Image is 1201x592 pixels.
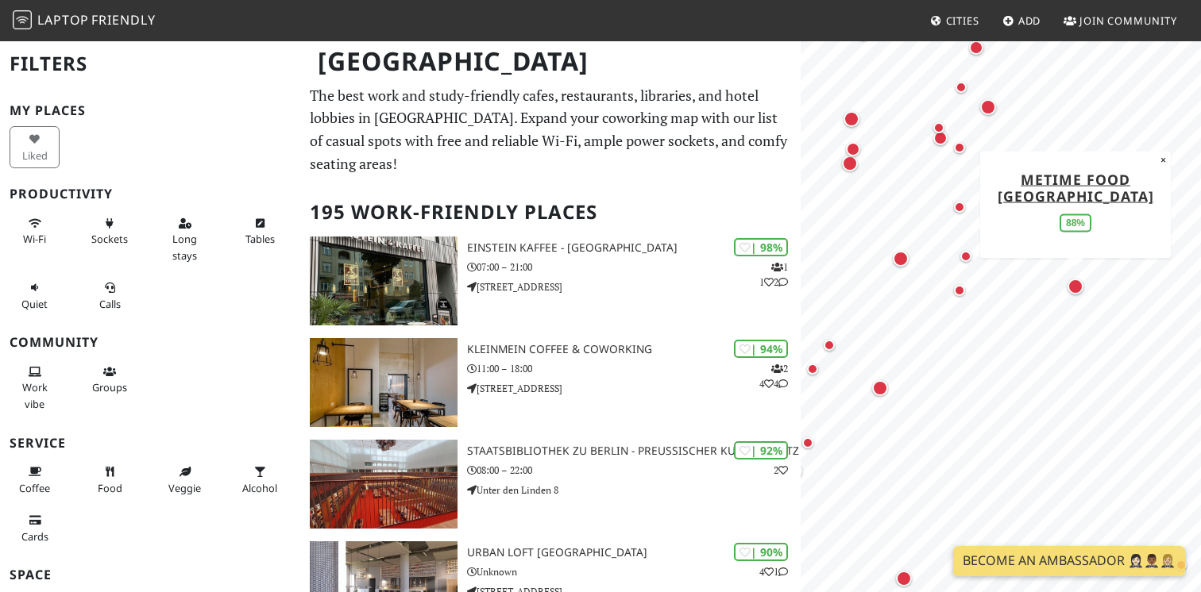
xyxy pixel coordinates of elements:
[300,236,801,325] a: Einstein Kaffee - Charlottenburg | 98% 112 Einstein Kaffee - [GEOGRAPHIC_DATA] 07:00 – 21:00 [STR...
[37,11,89,29] span: Laptop
[310,440,458,529] img: Staatsbibliothek zu Berlin - Preußischer Kulturbesitz
[310,84,791,175] p: The best work and study-friendly cafes, restaurants, libraries, and hotel lobbies in [GEOGRAPHIC_...
[235,459,285,501] button: Alcohol
[467,259,801,275] p: 07:00 – 21:00
[10,335,291,350] h3: Community
[22,380,48,410] span: People working
[310,236,458,325] img: Einstein Kaffee - Charlottenburg
[946,13,979,28] span: Cities
[956,247,975,266] div: Map marker
[734,441,788,459] div: | 92%
[1057,6,1184,35] a: Join Community
[467,361,801,376] p: 11:00 – 18:00
[10,567,291,582] h3: Space
[21,529,48,544] span: Credit cards
[1156,151,1171,168] button: Close popup
[1064,275,1087,298] div: Map marker
[998,169,1154,205] a: metime food [GEOGRAPHIC_DATA]
[85,275,135,317] button: Calls
[734,238,788,256] div: | 98%
[467,241,801,255] h3: Einstein Kaffee - [GEOGRAPHIC_DATA]
[467,381,801,396] p: [STREET_ADDRESS]
[10,40,291,88] h2: Filters
[950,138,969,157] div: Map marker
[245,232,275,246] span: Work-friendly tables
[242,481,277,495] span: Alcohol
[798,433,817,452] div: Map marker
[1079,13,1177,28] span: Join Community
[803,359,822,379] div: Map marker
[966,37,987,58] div: Map marker
[85,459,135,501] button: Food
[235,210,285,252] button: Tables
[759,564,788,579] p: 4 1
[10,436,291,451] h3: Service
[21,297,48,311] span: Quiet
[1060,213,1091,232] div: 88%
[759,259,788,290] p: 1 1 2
[10,359,60,417] button: Work vibe
[13,7,156,35] a: LaptopFriendly LaptopFriendly
[853,23,874,44] div: Map marker
[172,232,197,262] span: Long stays
[839,152,861,175] div: Map marker
[160,459,210,501] button: Veggie
[305,40,797,83] h1: [GEOGRAPHIC_DATA]
[869,377,891,399] div: Map marker
[734,543,788,561] div: | 90%
[1018,13,1041,28] span: Add
[467,279,801,294] p: [STREET_ADDRESS]
[893,567,915,590] div: Map marker
[160,210,210,268] button: Long stays
[950,198,969,217] div: Map marker
[820,336,839,355] div: Map marker
[10,459,60,501] button: Coffee
[10,210,60,252] button: Wi-Fi
[168,481,201,495] span: Veggie
[952,78,971,97] div: Map marker
[10,186,291,202] h3: Productivity
[92,380,127,394] span: Group tables
[10,103,291,118] h3: My Places
[310,338,458,427] img: KleinMein Coffee & Coworking
[10,507,60,549] button: Cards
[890,248,912,270] div: Map marker
[13,10,32,29] img: LaptopFriendly
[467,546,801,559] h3: URBAN LOFT [GEOGRAPHIC_DATA]
[996,6,1048,35] a: Add
[843,139,863,160] div: Map marker
[23,232,46,246] span: Stable Wi-Fi
[85,210,135,252] button: Sockets
[467,482,801,498] p: Unter den Linden 8
[19,481,50,495] span: Coffee
[99,297,121,311] span: Video/audio calls
[840,108,863,130] div: Map marker
[929,118,948,137] div: Map marker
[467,463,801,478] p: 08:00 – 22:00
[300,338,801,427] a: KleinMein Coffee & Coworking | 94% 244 KleinMein Coffee & Coworking 11:00 – 18:00 [STREET_ADDRESS]
[774,463,788,478] p: 2
[467,564,801,579] p: Unknown
[467,444,801,458] h3: Staatsbibliothek zu Berlin - Preußischer Kulturbesitz
[98,481,122,495] span: Food
[950,281,969,300] div: Map marker
[759,361,788,391] p: 2 4 4
[91,232,128,246] span: Power sockets
[91,11,155,29] span: Friendly
[300,440,801,529] a: Staatsbibliothek zu Berlin - Preußischer Kulturbesitz | 92% 2 Staatsbibliothek zu Berlin - Preußi...
[467,343,801,356] h3: KleinMein Coffee & Coworking
[734,340,788,358] div: | 94%
[10,275,60,317] button: Quiet
[930,128,951,148] div: Map marker
[977,96,999,118] div: Map marker
[953,546,1185,576] a: Become an Ambassador 🤵🏻‍♀️🤵🏾‍♂️🤵🏼‍♀️
[85,359,135,401] button: Groups
[924,6,986,35] a: Cities
[310,188,791,236] h2: 195 Work-Friendly Places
